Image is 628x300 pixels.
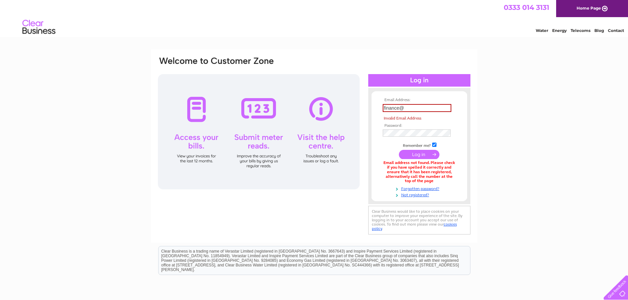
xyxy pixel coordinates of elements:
a: 0333 014 3131 [504,3,549,12]
div: Clear Business would like to place cookies on your computer to improve your experience of the sit... [368,206,470,234]
th: Email Address: [381,98,458,102]
a: Energy [552,28,567,33]
a: Water [536,28,548,33]
a: Not registered? [383,191,458,198]
a: cookies policy [372,222,457,231]
div: Clear Business is a trading name of Verastar Limited (registered in [GEOGRAPHIC_DATA] No. 3667643... [159,4,470,32]
a: Telecoms [571,28,590,33]
div: Email address not found. Please check if you have spelled it correctly and ensure that it has bee... [383,161,456,183]
a: Contact [608,28,624,33]
input: Submit [399,150,439,159]
a: Forgotten password? [383,185,458,191]
td: Remember me? [381,142,458,148]
th: Password: [381,123,458,128]
a: Blog [594,28,604,33]
span: Invalid Email Address [384,116,421,121]
img: logo.png [22,17,56,37]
